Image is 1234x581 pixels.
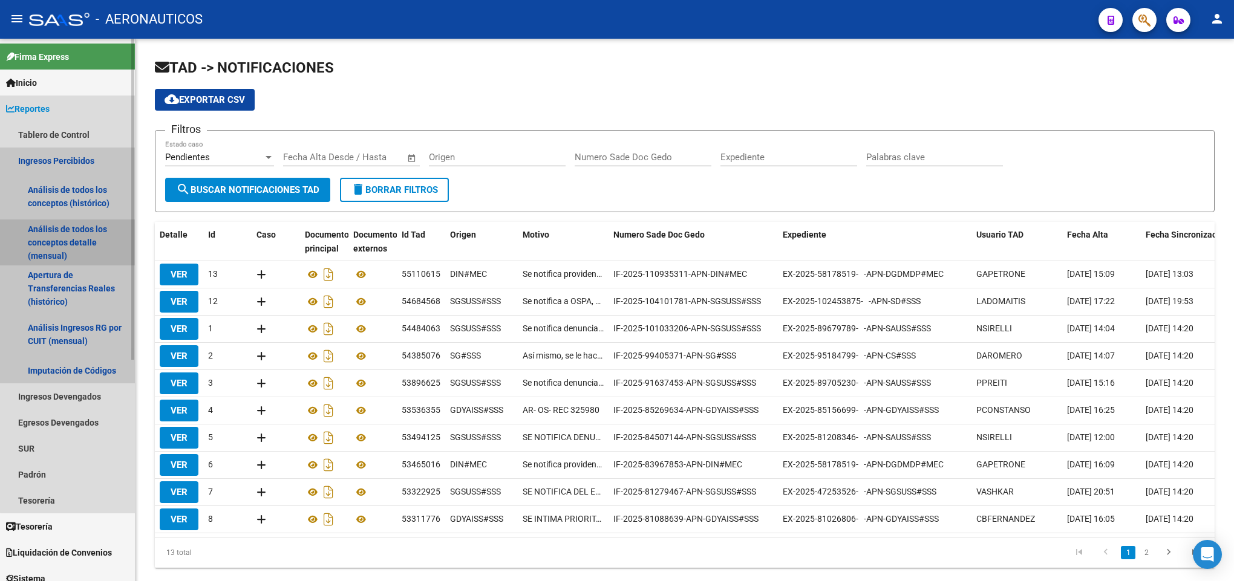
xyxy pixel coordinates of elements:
span: [DATE] 15:16 [1067,378,1115,388]
span: GDYAISS#SSS [450,514,503,524]
span: VASHKAR [976,487,1014,496]
span: Documentos externos [353,230,402,253]
span: Tesorería [6,520,53,533]
span: DIN#MEC [450,459,487,469]
span: VER [171,405,188,416]
button: VER [160,372,198,394]
button: Exportar CSV [155,89,255,111]
span: [DATE] 20:51 [1067,487,1115,496]
span: CBFERNANDEZ [976,514,1035,524]
button: VER [160,264,198,285]
span: Caso [256,230,276,239]
span: Pendientes [165,152,210,163]
i: Descargar documento [321,428,336,447]
datatable-header-cell: Caso [252,222,300,262]
span: VER [171,269,188,280]
span: Motivo [523,230,549,239]
button: VER [160,345,198,367]
span: SGSUSS#SSS [450,487,501,496]
span: Documento principal [305,230,349,253]
span: Liquidación de Convenios [6,546,112,559]
span: - AERONAUTICOS [96,6,203,33]
span: [DATE] 14:20 [1146,405,1193,415]
span: [DATE] 14:20 [1146,323,1193,333]
span: Exportar CSV [165,94,245,105]
span: Buscar Notificaciones TAD [176,184,319,195]
span: 54484063 [402,323,440,333]
button: VER [160,318,198,340]
span: VER [171,351,188,362]
button: VER [160,291,198,313]
span: [DATE] 12:00 [1067,432,1115,442]
input: Fecha inicio [283,152,332,163]
span: EX-2025-58178519- -APN-DGDMDP#MEC [783,459,944,469]
span: [DATE] 14:20 [1146,487,1193,496]
span: 53311776 [402,514,440,524]
span: 4 [208,405,213,415]
div: Open Intercom Messenger [1193,540,1222,569]
span: Firma Express [6,50,69,63]
span: TAD -> NOTIFICACIONES [155,59,334,76]
span: [DATE] 17:22 [1067,296,1115,306]
span: Se notifica denuncia realizada por el afiliado CUIL 20-17264885-2 por motivo ATENCION INTEGRAL PL... [523,322,604,336]
span: [DATE] 15:09 [1067,269,1115,279]
span: IF-2025-85269634-APN-GDYAISS#SSS [613,405,759,415]
span: 55110615 [402,269,440,279]
span: EX-2025-81208346- -APN-SAUSS#SSS [783,432,931,442]
datatable-header-cell: Numero Sade Doc Gedo [609,222,778,262]
span: [DATE] 14:20 [1146,351,1193,360]
datatable-header-cell: Expediente [778,222,971,262]
span: IF-2025-101033206-APN-SGSUSS#SSS [613,323,761,333]
span: Fecha Sincronización [1146,230,1229,239]
span: SGSUSS#SSS [450,378,501,388]
datatable-header-cell: Documentos externos [348,222,397,262]
span: Inicio [6,76,37,89]
span: [DATE] 14:04 [1067,323,1115,333]
button: VER [160,454,198,476]
li: page 1 [1119,542,1137,563]
button: VER [160,481,198,503]
h3: Filtros [165,121,207,138]
span: SGSUSS#SSS [450,432,501,442]
span: GAPETRONE [976,459,1025,469]
span: 7 [208,487,213,496]
span: IF-2025-110935311-APN-DIN#MEC [613,269,747,279]
span: Borrar Filtros [351,184,438,195]
mat-icon: cloud_download [165,92,179,106]
span: IF-2025-84507144-APN-SGSUSS#SSS [613,432,756,442]
span: Se notifica a OSPA, denuncia realizada por la afiliada [PERSON_NAME] dado que le niega la cobertu... [523,294,604,308]
span: Origen [450,230,476,239]
datatable-header-cell: Documento principal [300,222,348,262]
span: IF-2025-81088639-APN-GDYAISS#SSS [613,514,759,524]
span: SE NOTIFICA DEL EXPEDIENTE EX-2025-47253526- -APN-SGSUSS#SSS. [523,485,604,499]
span: VER [171,323,188,334]
span: [DATE] 13:03 [1146,269,1193,279]
span: [DATE] 14:20 [1146,378,1193,388]
span: [DATE] 14:07 [1067,351,1115,360]
span: [DATE] 16:09 [1067,459,1115,469]
span: 53896625 [402,378,440,388]
datatable-header-cell: Origen [445,222,518,262]
span: VER [171,432,188,443]
button: VER [160,427,198,449]
span: [DATE] 19:53 [1146,296,1193,306]
a: go to last page [1184,546,1207,559]
span: IF-2025-99405371-APN-SG#SSS [613,351,736,360]
span: SGSUSS#SSS [450,323,501,333]
span: IF-2025-81279467-APN-SGSUSS#SSS [613,487,756,496]
i: Descargar documento [321,510,336,529]
i: Descargar documento [321,455,336,475]
i: Descargar documento [321,346,336,366]
i: Descargar documento [321,292,336,311]
input: Fecha fin [343,152,402,163]
datatable-header-cell: Id Tad [397,222,445,262]
span: SGSUSS#SSS [450,296,501,306]
span: EX-2025-89679789- -APN-SAUSS#SSS [783,323,931,333]
span: GDYAISS#SSS [450,405,503,415]
datatable-header-cell: Motivo [518,222,609,262]
mat-icon: delete [351,182,365,196]
span: EX-2025-95184799- -APN-CS#SSS [783,351,916,360]
span: Reportes [6,102,50,115]
li: page 2 [1137,542,1155,563]
span: SE INTIMA PRIORITARIAMENTE PARA QUE EN EL PLAZO ESTIPULADO EN INFORME 81085933 SE PROCEDA A LA PR... [523,512,604,526]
